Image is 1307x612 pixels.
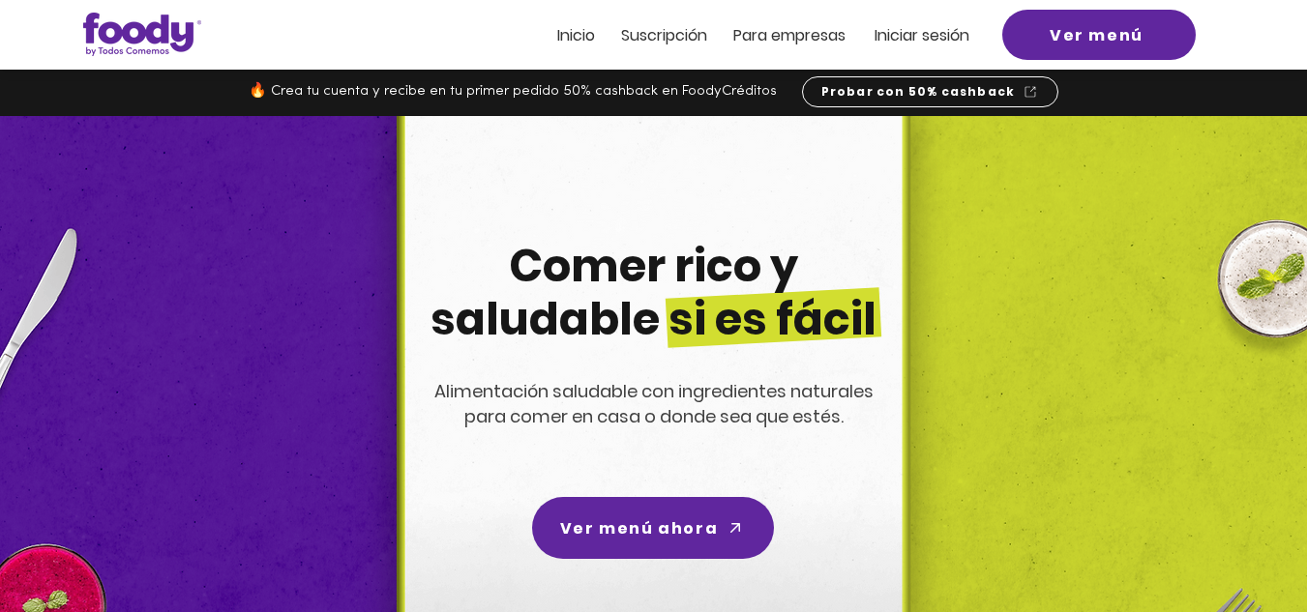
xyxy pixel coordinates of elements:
a: Suscripción [621,27,707,44]
a: Ver menú ahora [532,497,774,559]
span: Alimentación saludable con ingredientes naturales para comer en casa o donde sea que estés. [434,379,874,428]
a: Probar con 50% cashback [802,76,1058,107]
span: Pa [733,24,752,46]
a: Iniciar sesión [875,27,969,44]
a: Inicio [557,27,595,44]
span: Iniciar sesión [875,24,969,46]
a: Ver menú [1002,10,1196,60]
span: Ver menú ahora [560,516,718,540]
span: 🔥 Crea tu cuenta y recibe en tu primer pedido 50% cashback en FoodyCréditos [249,84,777,99]
a: Para empresas [733,27,846,44]
img: Logo_Foody V2.0.0 (3).png [83,13,201,56]
iframe: Messagebird Livechat Widget [1195,500,1288,593]
span: Suscripción [621,24,707,46]
span: Ver menú [1050,23,1144,47]
span: ra empresas [752,24,846,46]
span: Comer rico y saludable si es fácil [431,235,876,350]
span: Probar con 50% cashback [821,83,1016,101]
span: Inicio [557,24,595,46]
